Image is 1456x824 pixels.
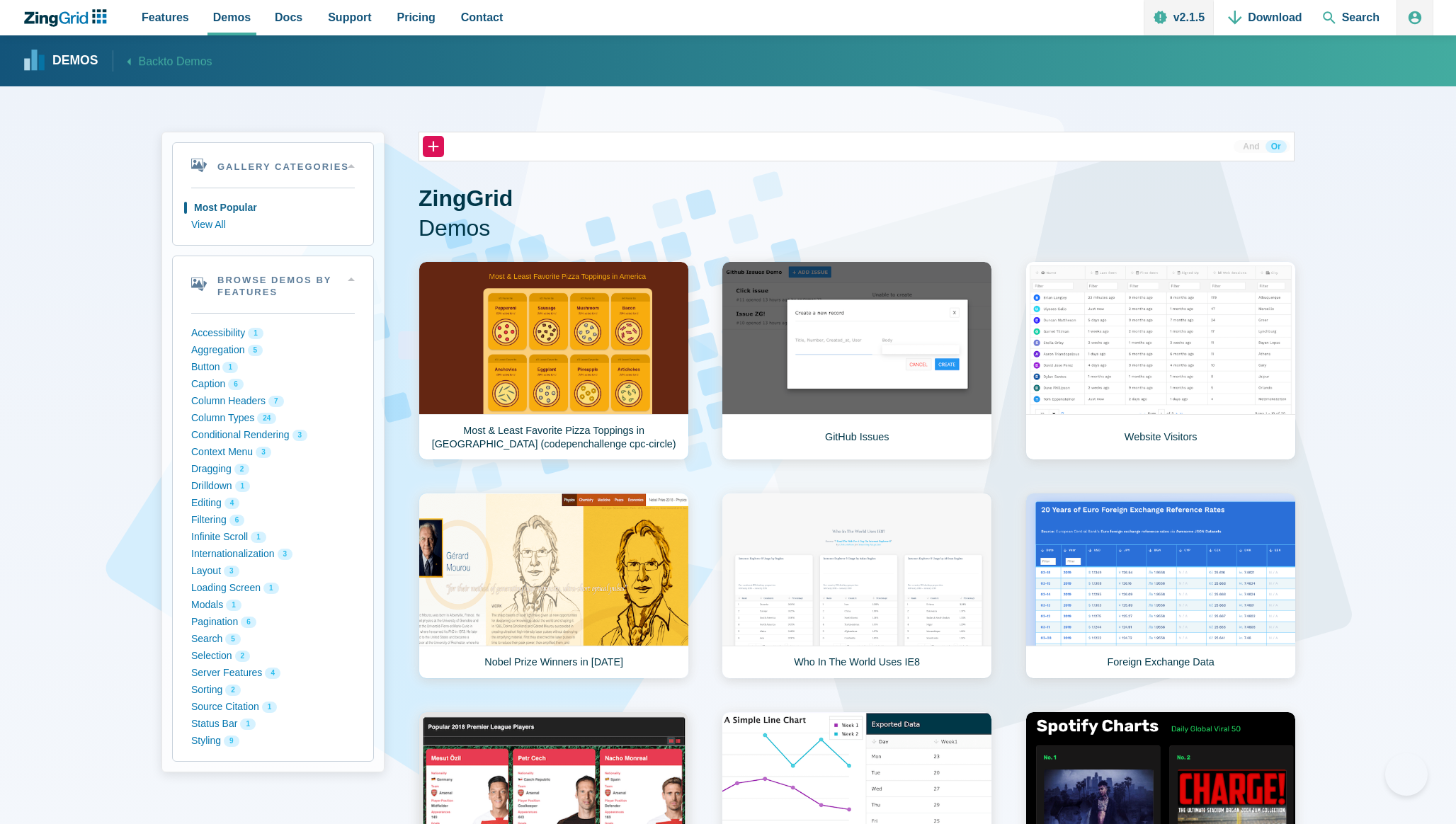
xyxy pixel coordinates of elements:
[191,461,355,478] button: Dragging 2
[23,9,114,27] a: ZingChart Logo. Click to return to the homepage
[191,614,355,631] button: Pagination 6
[191,342,355,359] button: Aggregation 5
[419,214,1295,244] span: Demos
[1025,261,1296,460] a: Website Visitors
[191,495,355,512] button: Editing 4
[461,8,504,27] span: Contact
[191,444,355,461] button: Context Menu 3
[142,8,189,27] span: Features
[164,56,212,68] span: to Demos
[1266,140,1287,153] button: Or
[191,631,355,648] button: Search 5
[191,682,355,699] button: Sorting 2
[191,563,355,580] button: Layout 3
[722,261,992,460] a: GitHub Issues
[191,716,355,733] button: Status Bar 1
[173,143,373,188] summary: Gallery Categories
[191,359,355,376] button: Button 1
[191,699,355,716] button: Source Citation 1
[328,8,371,27] span: Support
[191,427,355,444] button: Conditional Rendering 3
[722,493,992,679] a: Who In The World Uses IE8
[419,493,689,679] a: Nobel Prize Winners in [DATE]
[191,665,355,682] button: Server Features 4
[191,546,355,563] button: Internationalization 3
[139,52,212,71] span: Back
[191,478,355,495] button: Drilldown 1
[419,261,689,460] a: Most & Least Favorite Pizza Toppings in [GEOGRAPHIC_DATA] (codepenchallenge cpc-circle)
[191,217,355,234] button: View All
[423,136,444,157] button: +
[52,55,98,67] strong: Demos
[191,733,355,750] button: Styling 9
[24,50,98,71] a: Demos
[191,648,355,665] button: Selection 2
[1385,753,1428,796] iframe: Toggle Customer Support
[397,8,436,27] span: Pricing
[191,200,355,217] button: Most Popular
[1237,140,1265,153] button: And
[191,529,355,546] button: Infinite Scroll 1
[419,185,513,211] strong: ZingGrid
[275,8,302,27] span: Docs
[191,376,355,393] button: Caption 6
[191,580,355,597] button: Loading Screen 1
[191,597,355,614] button: Modals 1
[1025,493,1296,679] a: Foreign Exchange Data
[213,8,251,27] span: Demos
[191,325,355,342] button: Accessibility 1
[191,512,355,529] button: Filtering 6
[113,51,212,71] a: Backto Demos
[173,256,373,313] summary: Browse Demos By Features
[191,393,355,410] button: Column Headers 7
[191,410,355,427] button: Column Types 24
